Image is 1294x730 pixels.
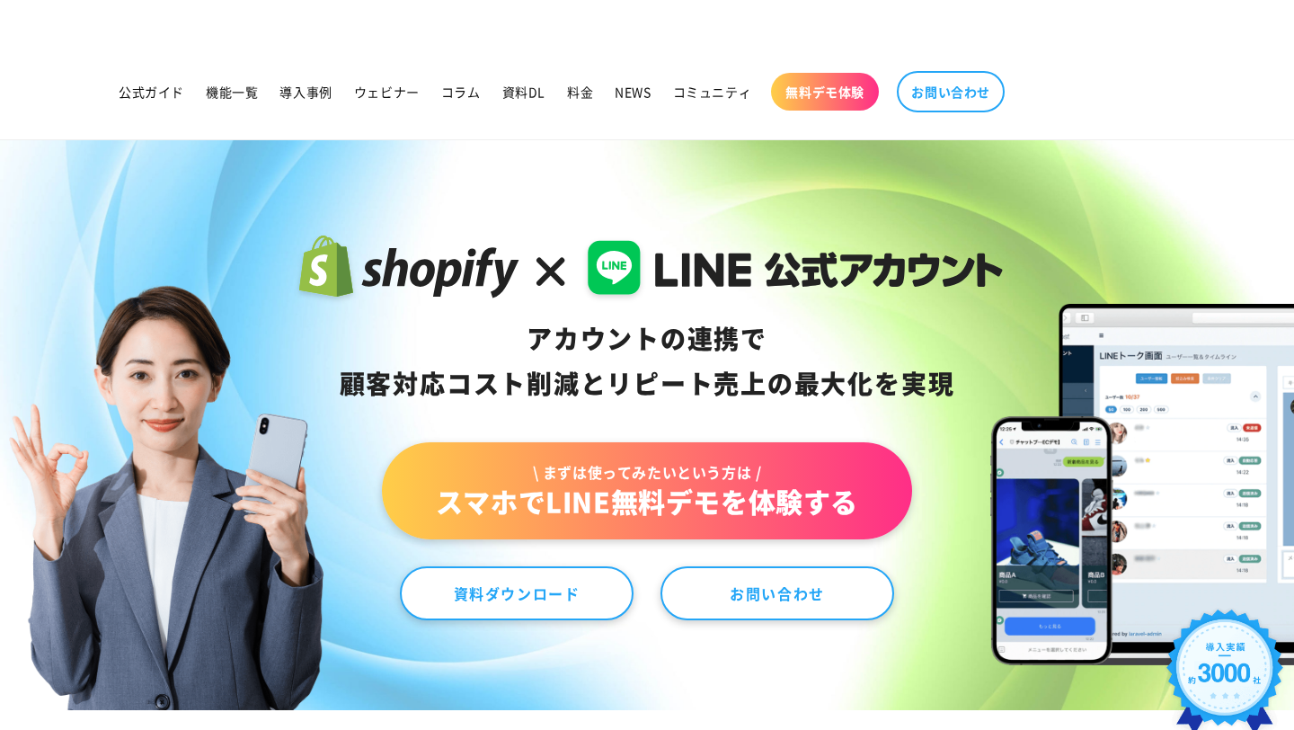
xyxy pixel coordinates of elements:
[502,84,545,100] span: 資料DL
[771,73,879,111] a: 無料デモ体験
[662,73,763,111] a: コミュニティ
[615,84,651,100] span: NEWS
[660,566,894,620] a: お問い合わせ
[492,73,556,111] a: 資料DL
[897,71,1005,112] a: お問い合わせ
[785,84,864,100] span: 無料デモ体験
[673,84,752,100] span: コミュニティ
[441,84,481,100] span: コラム
[400,566,634,620] a: 資料ダウンロード
[436,462,858,482] span: \ まずは使ってみたいという方は /
[195,73,269,111] a: 機能一覧
[279,84,332,100] span: 導入事例
[206,84,258,100] span: 機能一覧
[604,73,661,111] a: NEWS
[343,73,430,111] a: ウェビナー
[556,73,604,111] a: 料金
[108,73,195,111] a: 公式ガイド
[382,442,912,539] a: \ まずは使ってみたいという方は /スマホでLINE無料デモを体験する
[430,73,492,111] a: コラム
[567,84,593,100] span: 料金
[269,73,342,111] a: 導入事例
[119,84,184,100] span: 公式ガイド
[354,84,420,100] span: ウェビナー
[911,84,990,100] span: お問い合わせ
[291,316,1004,406] div: アカウントの連携で 顧客対応コスト削減と リピート売上の 最大化を実現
